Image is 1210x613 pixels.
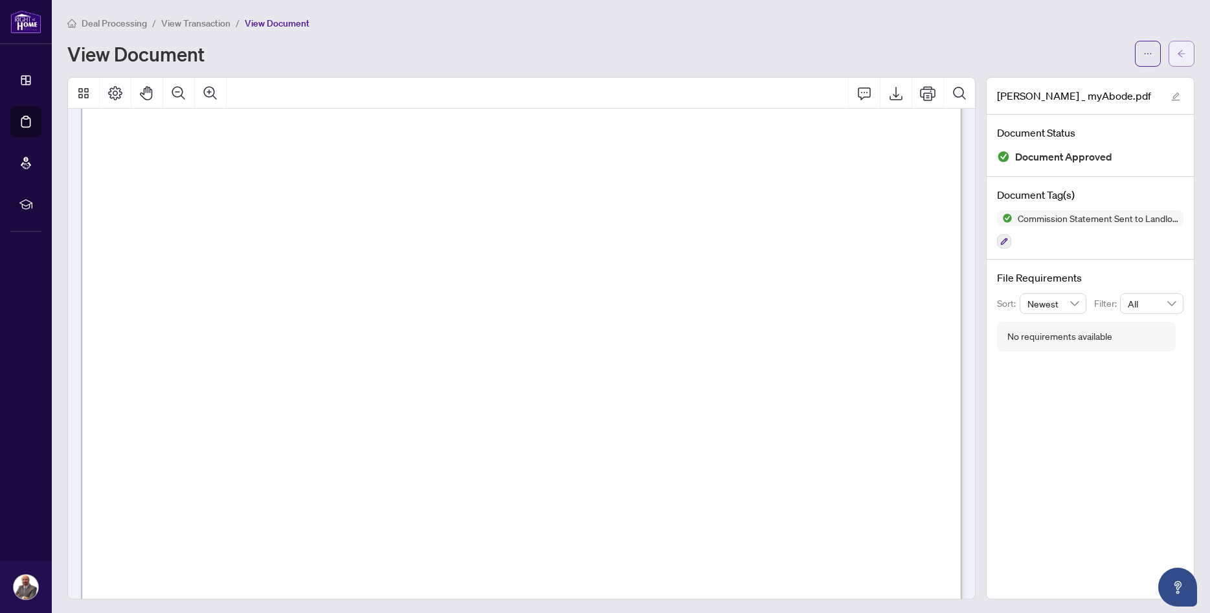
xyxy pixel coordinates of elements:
p: Sort: [997,296,1020,311]
span: Document Approved [1015,148,1112,166]
span: Deal Processing [82,17,147,29]
span: View Transaction [161,17,230,29]
li: / [236,16,240,30]
img: Profile Icon [14,575,38,599]
button: Open asap [1158,568,1197,607]
div: No requirements available [1007,329,1112,344]
span: View Document [245,17,309,29]
span: Newest [1027,294,1079,313]
li: / [152,16,156,30]
img: Document Status [997,150,1010,163]
span: arrow-left [1177,49,1186,58]
img: Status Icon [997,210,1013,226]
span: home [67,19,76,28]
span: edit [1171,92,1180,101]
span: Commission Statement Sent to Landlord [1013,214,1183,223]
h4: File Requirements [997,270,1183,285]
span: ellipsis [1143,49,1152,58]
h1: View Document [67,43,205,64]
span: All [1128,294,1176,313]
img: logo [10,10,41,34]
span: [PERSON_NAME] _ myAbode.pdf [997,88,1151,104]
p: Filter: [1094,296,1120,311]
h4: Document Status [997,125,1183,140]
h4: Document Tag(s) [997,187,1183,203]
